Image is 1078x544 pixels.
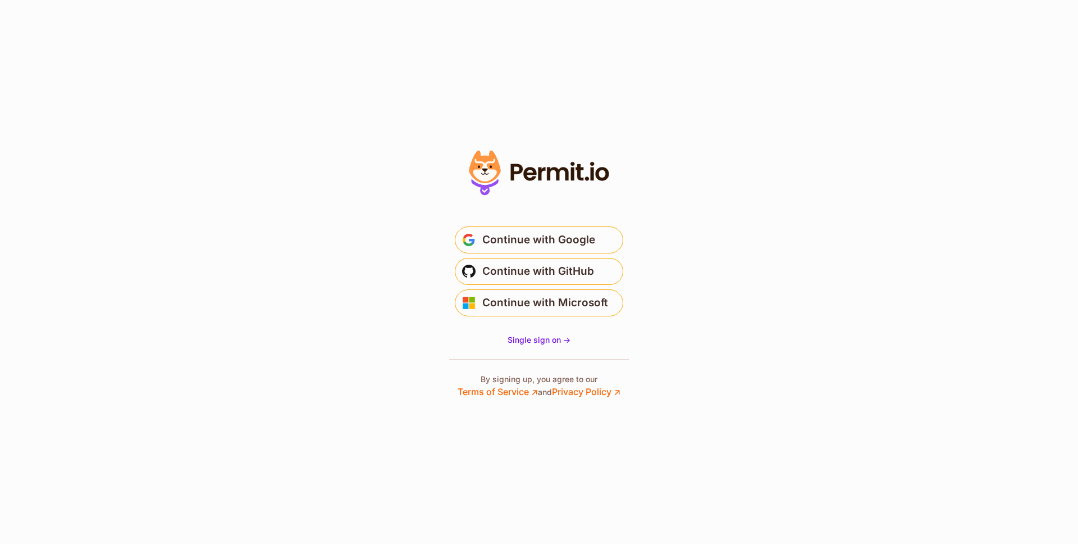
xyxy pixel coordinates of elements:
span: Single sign on -> [508,335,570,344]
button: Continue with GitHub [455,258,623,285]
button: Continue with Google [455,226,623,253]
span: Continue with Microsoft [482,294,608,312]
a: Terms of Service ↗ [458,386,538,397]
p: By signing up, you agree to our and [458,374,620,398]
span: Continue with Google [482,231,595,249]
button: Continue with Microsoft [455,289,623,316]
a: Single sign on -> [508,334,570,346]
a: Privacy Policy ↗ [552,386,620,397]
span: Continue with GitHub [482,262,594,280]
